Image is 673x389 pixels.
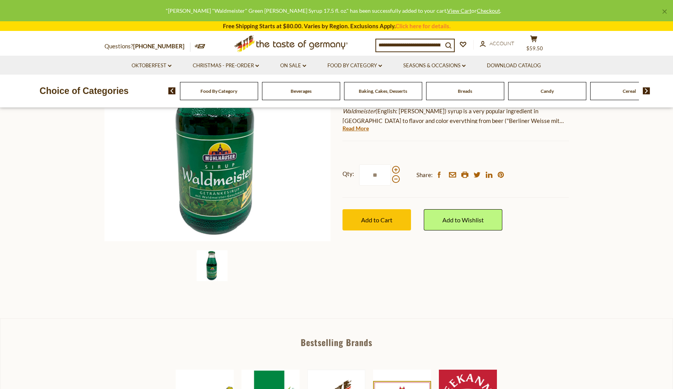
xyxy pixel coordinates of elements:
div: Bestselling Brands [0,338,673,346]
a: Oktoberfest [132,61,171,70]
div: "[PERSON_NAME] "Waldmeister" Green [PERSON_NAME] Syrup 17.5 fl. oz." has been successfully added ... [6,6,661,15]
button: Add to Cart [342,209,411,230]
a: [PHONE_NUMBER] [133,43,185,49]
a: Breads [458,88,472,94]
img: next arrow [643,87,650,94]
a: Download Catalog [487,61,541,70]
img: previous arrow [168,87,176,94]
span: $59.50 [526,45,543,51]
a: Food By Category [327,61,382,70]
a: Candy [541,88,554,94]
a: Baking, Cakes, Desserts [359,88,407,94]
a: Seasons & Occasions [403,61,466,70]
a: Checkout [477,7,500,14]
a: Add to Wishlist [424,209,502,230]
a: Food By Category [200,88,237,94]
a: Account [480,39,514,48]
a: Beverages [291,88,312,94]
p: (English: [PERSON_NAME]) syrup is a very popular ingredient in [GEOGRAPHIC_DATA] to flavor and co... [342,106,569,126]
a: View Cart [447,7,471,14]
img: Muehlhauser "Waldmeister" Green Woodruff Syrup 17.5 fl. oz. [197,250,228,281]
span: Share: [416,170,433,180]
button: $59.50 [522,35,546,55]
span: Add to Cart [361,216,392,224]
a: Read More [342,125,369,132]
input: Qty: [359,164,391,186]
a: On Sale [280,61,306,70]
span: Account [490,40,514,46]
a: Click here for details. [396,22,450,29]
strong: Qty: [342,169,354,179]
a: × [662,9,667,14]
a: Cereal [623,88,636,94]
img: Muehlhauser "Waldmeister" Green Woodruff Syrup 17.5 fl. oz. [104,15,331,241]
p: Questions? [104,41,190,51]
em: Waldmeister [342,107,375,114]
a: Christmas - PRE-ORDER [193,61,259,70]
